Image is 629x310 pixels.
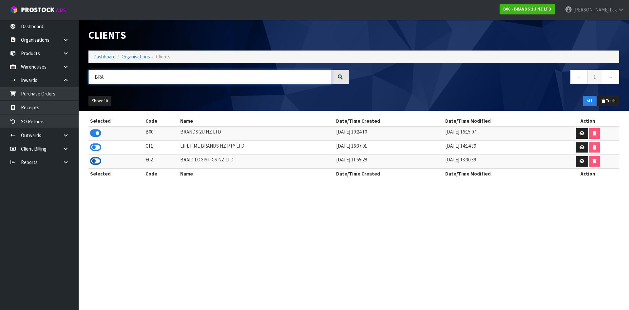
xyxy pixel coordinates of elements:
[88,96,111,106] button: Show: 10
[179,126,334,140] td: BRANDS 2U NZ LTD
[179,140,334,155] td: LIFETIME BRANDS NZ PTY LTD
[359,70,619,86] nav: Page navigation
[444,140,556,155] td: [DATE] 14:14:39
[587,70,602,84] a: 1
[56,7,66,13] small: WMS
[334,155,444,169] td: [DATE] 11:55:28
[88,168,144,179] th: Selected
[334,140,444,155] td: [DATE] 16:37:01
[179,155,334,169] td: BRAID LOGISTICS NZ LTD
[556,168,619,179] th: Action
[179,116,334,126] th: Name
[144,126,179,140] td: B00
[556,116,619,126] th: Action
[88,116,144,126] th: Selected
[500,4,555,14] a: B00 - BRANDS 2U NZ LTD
[179,168,334,179] th: Name
[144,168,179,179] th: Code
[570,70,588,84] a: ←
[444,116,556,126] th: Date/Time Modified
[602,70,619,84] a: →
[88,30,349,41] h1: Clients
[334,126,444,140] td: [DATE] 10:24:10
[93,53,116,60] a: Dashboard
[156,53,170,60] span: Clients
[597,96,619,106] button: Trash
[144,140,179,155] td: C11
[21,6,54,14] span: ProStock
[10,6,18,14] img: cube-alt.png
[144,116,179,126] th: Code
[334,116,444,126] th: Date/Time Created
[334,168,444,179] th: Date/Time Created
[88,70,332,84] input: Search organisations
[444,155,556,169] td: [DATE] 13:30:39
[573,7,609,13] span: [PERSON_NAME]
[444,168,556,179] th: Date/Time Modified
[610,7,617,13] span: Pak
[583,96,597,106] button: ALL
[122,53,150,60] a: Organisations
[144,155,179,169] td: E02
[503,6,551,12] strong: B00 - BRANDS 2U NZ LTD
[444,126,556,140] td: [DATE] 16:15:07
